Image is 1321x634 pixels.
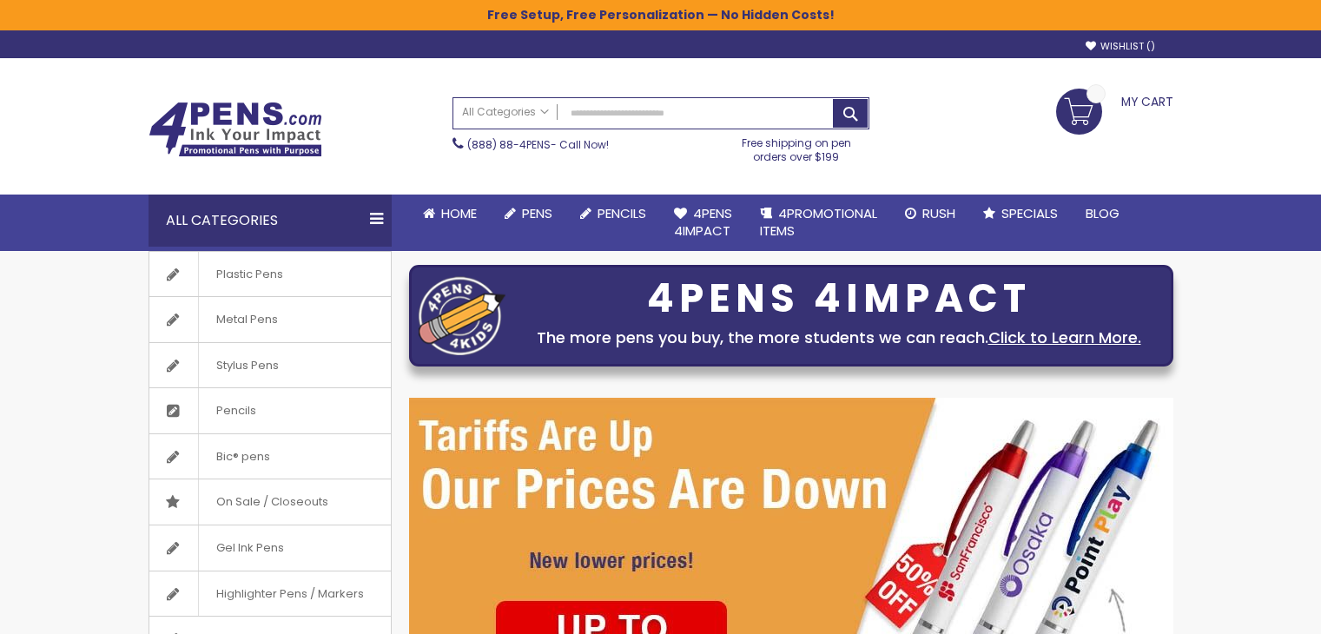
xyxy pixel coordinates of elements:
span: Pencils [198,388,274,433]
a: Specials [969,195,1072,233]
a: Gel Ink Pens [149,525,391,571]
a: Metal Pens [149,297,391,342]
span: Pencils [598,204,646,222]
span: All Categories [462,105,549,119]
span: Plastic Pens [198,252,301,297]
img: four_pen_logo.png [419,276,505,355]
span: 4PROMOTIONAL ITEMS [760,204,877,240]
span: Home [441,204,477,222]
a: 4Pens4impact [660,195,746,251]
a: Pencils [149,388,391,433]
a: Pens [491,195,566,233]
span: On Sale / Closeouts [198,479,346,525]
span: Blog [1086,204,1120,222]
a: Bic® pens [149,434,391,479]
a: (888) 88-4PENS [467,137,551,152]
span: Bic® pens [198,434,287,479]
a: Wishlist [1086,40,1155,53]
span: Metal Pens [198,297,295,342]
div: 4PENS 4IMPACT [514,281,1164,317]
span: Specials [1001,204,1058,222]
span: Pens [522,204,552,222]
a: 4PROMOTIONALITEMS [746,195,891,251]
a: Highlighter Pens / Markers [149,571,391,617]
span: Highlighter Pens / Markers [198,571,381,617]
span: Rush [922,204,955,222]
div: Free shipping on pen orders over $199 [723,129,869,164]
a: Pencils [566,195,660,233]
a: Plastic Pens [149,252,391,297]
a: On Sale / Closeouts [149,479,391,525]
div: The more pens you buy, the more students we can reach. [514,326,1164,350]
span: Stylus Pens [198,343,296,388]
span: - Call Now! [467,137,609,152]
a: Home [409,195,491,233]
a: Click to Learn More. [988,327,1141,348]
a: Blog [1072,195,1133,233]
a: Rush [891,195,969,233]
span: 4Pens 4impact [674,204,732,240]
span: Gel Ink Pens [198,525,301,571]
img: 4Pens Custom Pens and Promotional Products [149,102,322,157]
a: Stylus Pens [149,343,391,388]
div: All Categories [149,195,392,247]
a: All Categories [453,98,558,127]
